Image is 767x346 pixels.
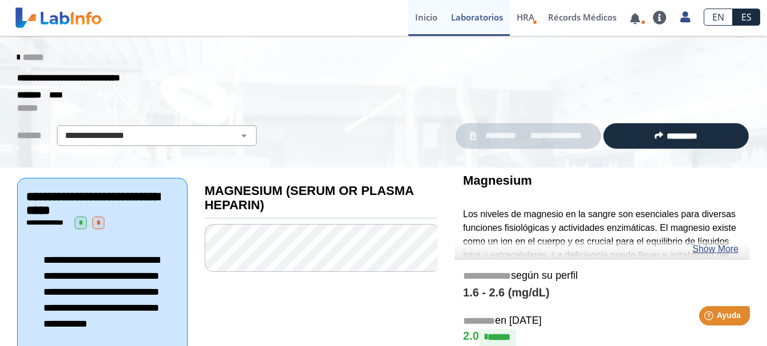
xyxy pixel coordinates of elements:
a: Show More [692,242,738,256]
h4: 1.6 - 2.6 (mg/dL) [463,286,741,300]
b: MAGNESIUM (SERUM OR PLASMA HEPARIN) [205,184,413,212]
b: Magnesium [463,173,532,188]
a: ES [733,9,760,26]
a: EN [704,9,733,26]
h5: en [DATE] [463,315,741,328]
h4: 2.0 [463,329,741,346]
span: HRA [517,11,534,23]
p: Los niveles de magnesio en la sangre son esenciales para diversas funciones fisiológicas y activi... [463,207,741,276]
h5: según su perfil [463,270,741,283]
iframe: Help widget launcher [665,302,754,333]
